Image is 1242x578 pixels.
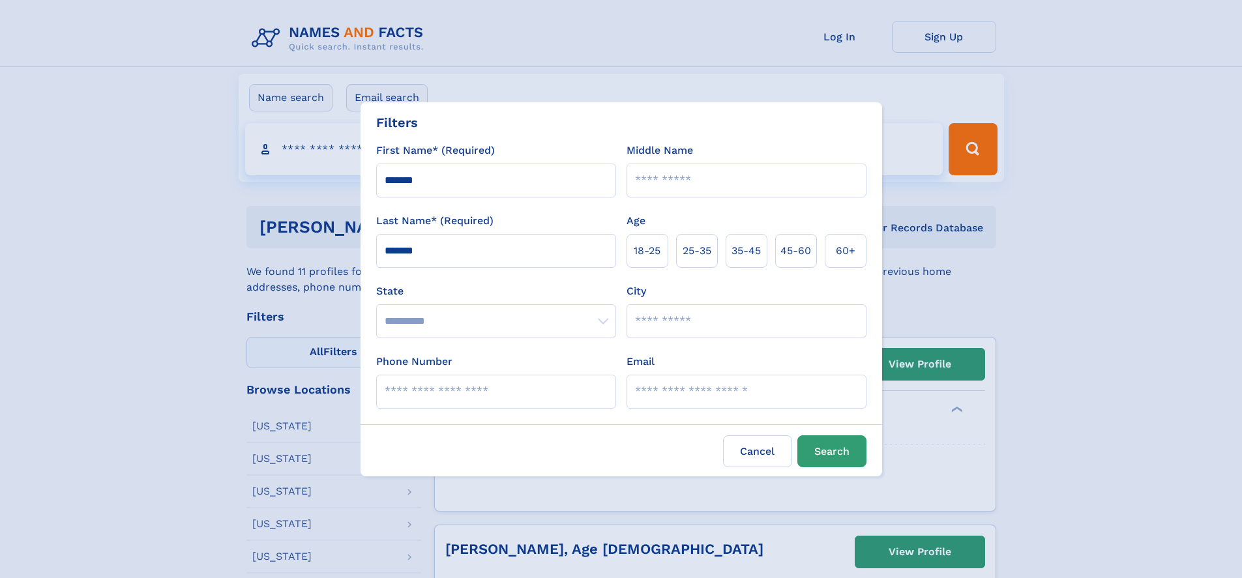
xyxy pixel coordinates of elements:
span: 25‑35 [683,243,711,259]
button: Search [797,435,866,467]
label: Age [627,213,645,229]
label: Phone Number [376,354,452,369]
label: First Name* (Required) [376,143,495,158]
label: Cancel [723,435,792,467]
div: Filters [376,113,418,132]
label: Middle Name [627,143,693,158]
label: City [627,283,646,299]
label: Last Name* (Required) [376,213,494,229]
span: 45‑60 [780,243,811,259]
label: Email [627,354,655,369]
span: 60+ [836,243,855,259]
span: 35‑45 [732,243,761,259]
span: 18‑25 [634,243,660,259]
label: State [376,283,616,299]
